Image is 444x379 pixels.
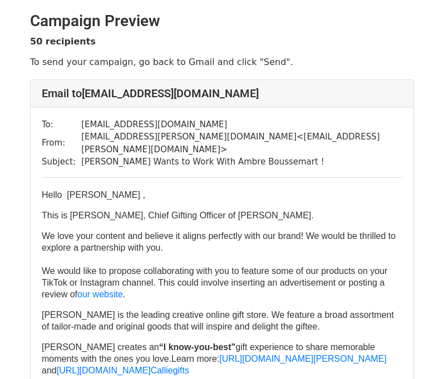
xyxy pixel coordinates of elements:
[81,131,402,156] td: [EMAIL_ADDRESS][PERSON_NAME][DOMAIN_NAME] < [EMAIL_ADDRESS][PERSON_NAME][DOMAIN_NAME] >
[81,118,402,131] td: [EMAIL_ADDRESS][DOMAIN_NAME]
[30,36,96,47] strong: 50 recipients
[159,342,235,352] strong: “I know-you-best"
[81,156,402,168] td: [PERSON_NAME] Wants to Work With Ambre Boussemart !
[30,56,414,68] p: To send your campaign, go back to Gmail and click "Send".
[42,341,402,376] p: [PERSON_NAME] creates an gift experience to share memorable moments with the ones you love.Learn ...
[219,354,387,363] a: [URL][DOMAIN_NAME][PERSON_NAME]
[42,131,81,156] td: From:
[30,12,414,31] h2: Campaign Preview
[77,290,123,299] a: our website
[42,189,402,201] p: Hello [PERSON_NAME] ,
[42,230,402,300] p: We love your content and believe it aligns perfectly with our brand! We would be thrilled to expl...
[42,118,81,131] td: To:
[42,156,81,168] td: Subject:
[42,87,402,100] h4: Email to [EMAIL_ADDRESS][DOMAIN_NAME]
[42,210,402,221] p: This is [PERSON_NAME], Chief Gifting Officer of [PERSON_NAME].
[57,366,189,375] a: [URL][DOMAIN_NAME]Calliegifts
[42,309,402,332] p: [PERSON_NAME] is the leading creative online gift store. We feature a broad assortment of tailor-...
